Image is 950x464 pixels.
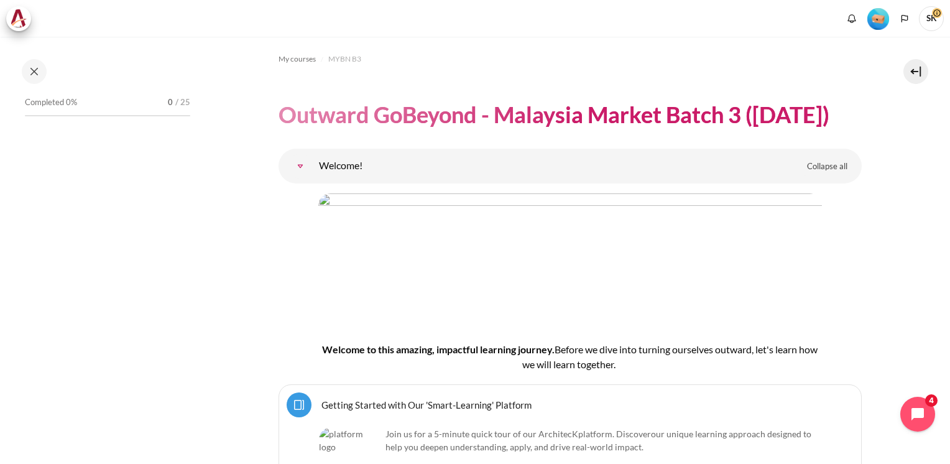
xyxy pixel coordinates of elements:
a: My courses [279,52,316,67]
a: User menu [919,6,944,31]
p: Join us for a 5-minute quick tour of our ArchitecK platform. Discover [319,427,821,453]
nav: Navigation bar [279,49,862,69]
span: Collapse all [807,160,847,173]
span: B [555,343,561,355]
span: efore we dive into turning ourselves outward, let's learn how we will learn together. [522,343,818,370]
a: Getting Started with Our 'Smart-Learning' Platform [321,399,532,411]
span: My courses [279,53,316,65]
img: Level #1 [867,8,889,30]
span: Completed 0% [25,96,77,109]
a: Level #1 [862,7,894,30]
span: SK [919,6,944,31]
button: Languages [895,9,914,28]
h4: Welcome to this amazing, impactful learning journey. [318,342,822,372]
h1: Outward GoBeyond - Malaysia Market Batch 3 ([DATE]) [279,100,829,129]
span: MYBN B3 [328,53,361,65]
span: / 25 [175,96,190,109]
div: Level #1 [867,7,889,30]
a: Collapse all [798,156,857,177]
a: MYBN B3 [328,52,361,67]
a: Architeck Architeck [6,6,37,31]
a: Welcome! [288,154,313,179]
span: 0 [168,96,173,109]
img: Architeck [10,9,27,28]
div: Show notification window with no new notifications [842,9,861,28]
